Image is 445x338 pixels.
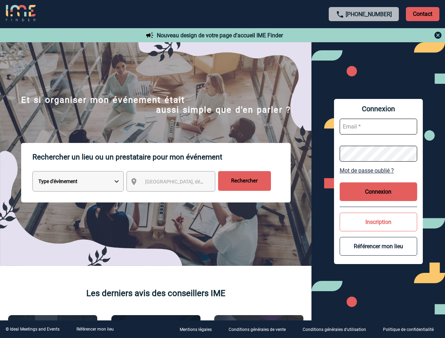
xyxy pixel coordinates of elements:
[340,213,417,231] button: Inscription
[174,326,223,333] a: Mentions légales
[297,326,377,333] a: Conditions générales d'utilisation
[6,327,60,332] div: © Ideal Meetings and Events
[180,327,212,332] p: Mentions légales
[383,327,434,332] p: Politique de confidentialité
[32,143,291,171] p: Rechercher un lieu ou un prestataire pour mon événement
[340,119,417,134] input: Email *
[406,7,439,21] p: Contact
[145,179,243,184] span: [GEOGRAPHIC_DATA], département, région...
[377,326,445,333] a: Politique de confidentialité
[340,182,417,201] button: Connexion
[336,10,344,19] img: call-24-px.png
[229,327,286,332] p: Conditions générales de vente
[218,171,271,191] input: Rechercher
[340,105,417,113] span: Connexion
[340,167,417,174] a: Mot de passe oublié ?
[303,327,366,332] p: Conditions générales d'utilisation
[340,237,417,256] button: Référencer mon lieu
[223,326,297,333] a: Conditions générales de vente
[76,327,114,332] a: Référencer mon lieu
[346,11,392,18] a: [PHONE_NUMBER]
